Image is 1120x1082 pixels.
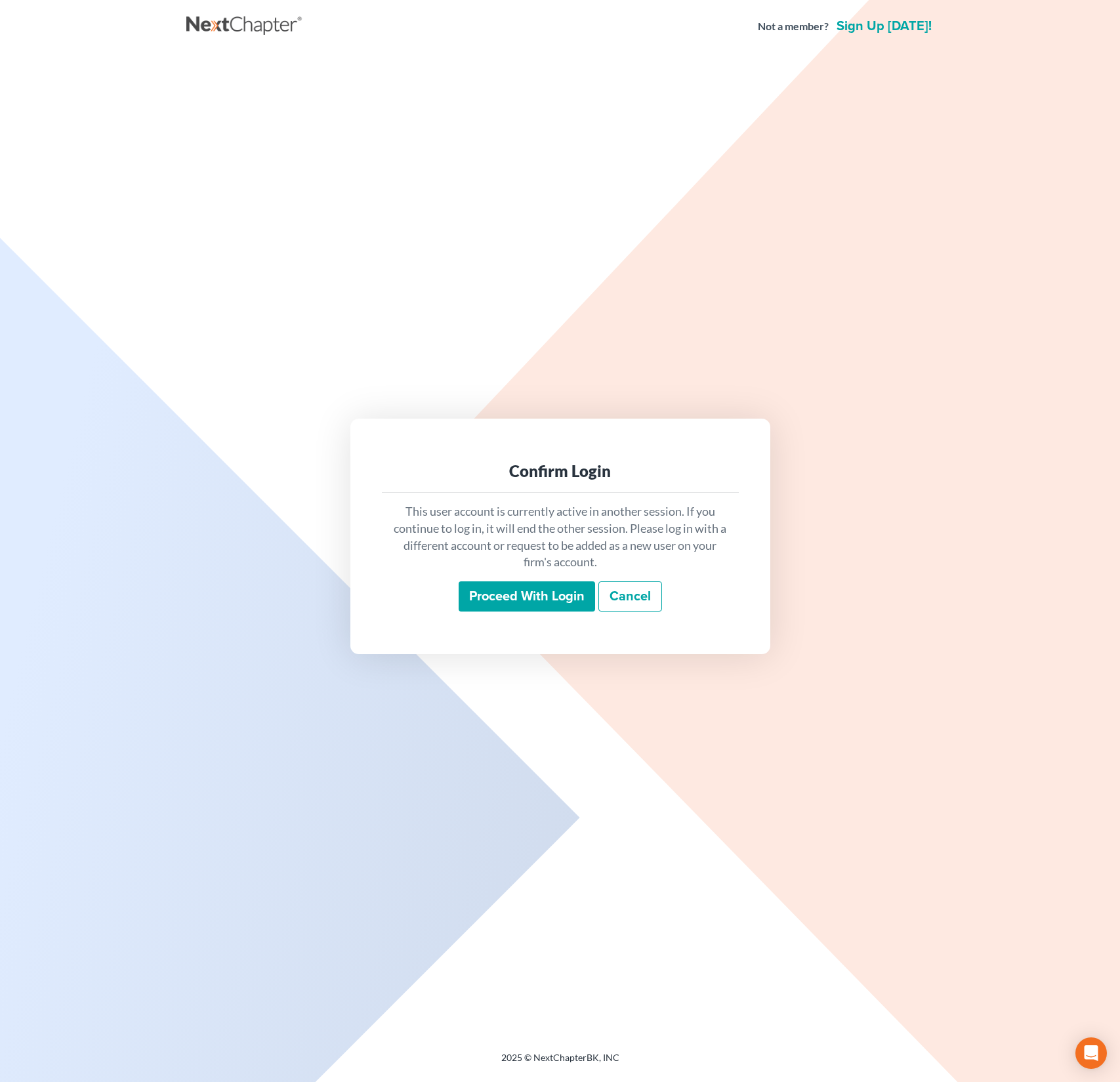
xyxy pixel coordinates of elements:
p: This user account is currently active in another session. If you continue to log in, it will end ... [392,503,728,571]
a: Sign up [DATE]! [834,20,934,33]
input: Proceed with login [459,581,595,612]
div: Confirm Login [392,461,728,482]
div: Open Intercom Messenger [1075,1037,1107,1069]
a: Cancel [598,581,662,612]
div: 2025 © NextChapterBK, INC [186,1051,934,1075]
strong: Not a member? [758,19,829,34]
